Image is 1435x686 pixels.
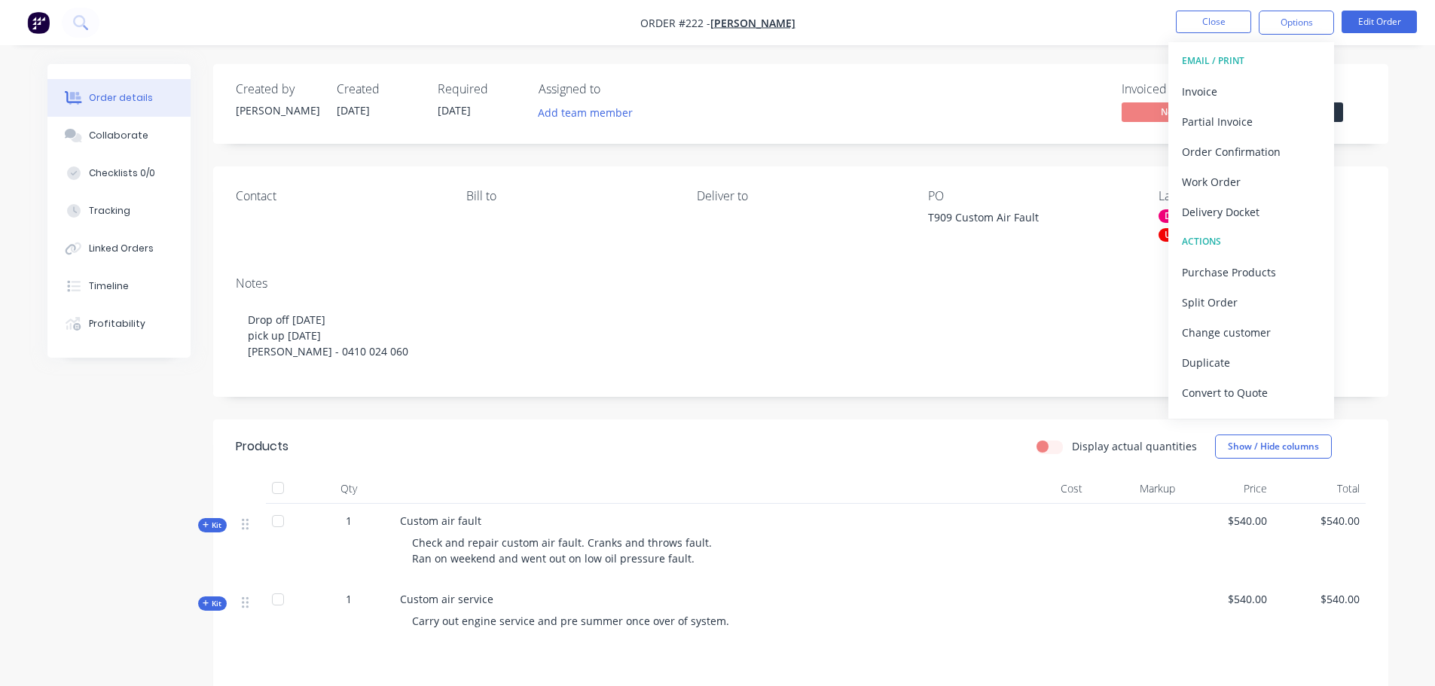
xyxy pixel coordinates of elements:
[1182,382,1321,404] div: Convert to Quote
[1122,102,1212,121] span: No
[89,242,154,255] div: Linked Orders
[1182,111,1321,133] div: Partial Invoice
[1182,412,1321,434] div: Archive
[697,189,903,203] div: Deliver to
[1182,232,1321,252] div: ACTIONS
[89,129,148,142] div: Collaborate
[400,592,493,606] span: Custom air service
[1168,227,1334,257] button: ACTIONS
[1168,257,1334,287] button: Purchase Products
[1159,228,1201,242] div: Urgent
[236,102,319,118] div: [PERSON_NAME]
[1072,438,1197,454] label: Display actual quantities
[1168,377,1334,407] button: Convert to Quote
[1182,291,1321,313] div: Split Order
[1159,189,1365,203] div: Labels
[1168,407,1334,438] button: Archive
[1168,106,1334,136] button: Partial Invoice
[236,82,319,96] div: Created by
[1168,76,1334,106] button: Invoice
[236,438,289,456] div: Products
[1279,513,1360,529] span: $540.00
[530,102,640,123] button: Add team member
[236,297,1366,374] div: Drop off [DATE] pick up [DATE] [PERSON_NAME] - 0410 024 060
[1168,136,1334,166] button: Order Confirmation
[1182,141,1321,163] div: Order Confirmation
[89,204,130,218] div: Tracking
[47,154,191,192] button: Checklists 0/0
[346,591,352,607] span: 1
[1168,317,1334,347] button: Change customer
[1181,474,1274,504] div: Price
[1182,201,1321,223] div: Delivery Docket
[997,474,1089,504] div: Cost
[89,317,145,331] div: Profitability
[1168,197,1334,227] button: Delivery Docket
[710,16,795,30] a: [PERSON_NAME]
[412,535,715,566] span: Check and repair custom air fault. Cranks and throws fault. Ran on weekend and went out on low oi...
[1215,434,1332,459] button: Show / Hide columns
[198,596,227,611] div: Kit
[1182,81,1321,102] div: Invoice
[203,598,222,609] span: Kit
[640,16,710,30] span: Order #222 -
[337,103,370,117] span: [DATE]
[1168,347,1334,377] button: Duplicate
[1279,591,1360,607] span: $540.00
[346,513,352,529] span: 1
[1187,591,1268,607] span: $540.00
[1168,46,1334,76] button: EMAIL / PRINT
[203,520,222,531] span: Kit
[1122,82,1235,96] div: Invoiced
[438,82,521,96] div: Required
[539,102,641,123] button: Add team member
[928,209,1116,230] div: T909 Custom Air Fault
[1159,209,1217,223] div: Diagnostic
[412,614,729,628] span: Carry out engine service and pre summer once over of system.
[236,189,442,203] div: Contact
[539,82,689,96] div: Assigned to
[1342,11,1417,33] button: Edit Order
[1384,635,1420,671] iframe: Intercom live chat
[1168,287,1334,317] button: Split Order
[1182,322,1321,343] div: Change customer
[337,82,420,96] div: Created
[1273,474,1366,504] div: Total
[89,91,153,105] div: Order details
[1187,513,1268,529] span: $540.00
[466,189,673,203] div: Bill to
[304,474,394,504] div: Qty
[1182,352,1321,373] div: Duplicate
[1182,171,1321,193] div: Work Order
[1259,11,1334,35] button: Options
[1168,166,1334,197] button: Work Order
[236,276,1366,291] div: Notes
[47,267,191,305] button: Timeline
[47,192,191,230] button: Tracking
[89,166,155,180] div: Checklists 0/0
[400,514,481,528] span: Custom air fault
[928,189,1134,203] div: PO
[47,117,191,154] button: Collaborate
[47,230,191,267] button: Linked Orders
[1176,11,1251,33] button: Close
[89,279,129,293] div: Timeline
[1182,51,1321,71] div: EMAIL / PRINT
[1182,261,1321,283] div: Purchase Products
[198,518,227,532] div: Kit
[1088,474,1181,504] div: Markup
[27,11,50,34] img: Factory
[47,305,191,343] button: Profitability
[438,103,471,117] span: [DATE]
[47,79,191,117] button: Order details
